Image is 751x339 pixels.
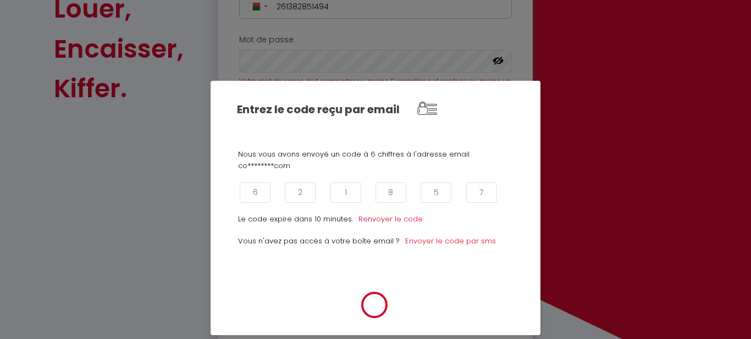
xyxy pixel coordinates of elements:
[9,4,42,37] button: Ouvrir le widget de chat LiveChat
[405,236,496,246] a: Envoyer le code par sms
[238,214,353,225] p: Le code expire dans 10 minutes.
[238,236,400,258] p: Vous n'avez pas accès à votre boîte email ?
[408,89,446,127] img: NO IMAGE
[237,103,407,116] h2: Entrez le code reçu par email
[238,149,513,171] p: Nous vous avons envoyé un code à 6 chiffres à l'adresse email co********com
[358,214,423,224] a: Renvoyer le code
